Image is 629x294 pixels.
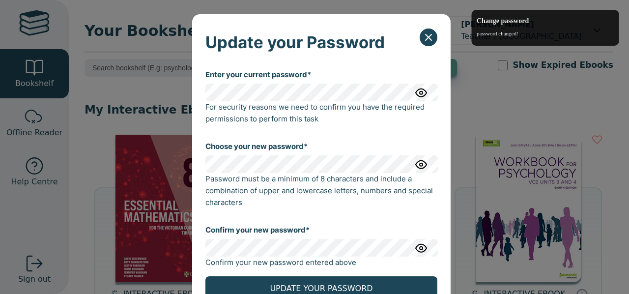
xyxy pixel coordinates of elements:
h5: Update your Password [205,28,385,57]
button: Close [420,29,437,46]
img: eye.svg [415,158,427,170]
img: eye.svg [415,87,427,98]
p: password changed! [477,29,614,38]
label: Choose your new password* [205,142,308,151]
img: eye.svg [415,242,427,254]
span: Confirm your new password entered above [205,258,356,267]
label: Enter your current password* [205,70,311,80]
span: For security reasons we need to confirm you have the required permissions to perform this task [205,102,425,123]
span: Password must be a minimum of 8 characters and include a combination of upper and lowercase lette... [205,174,433,207]
span: Change password [477,16,614,29]
label: Confirm your new password* [205,225,310,235]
